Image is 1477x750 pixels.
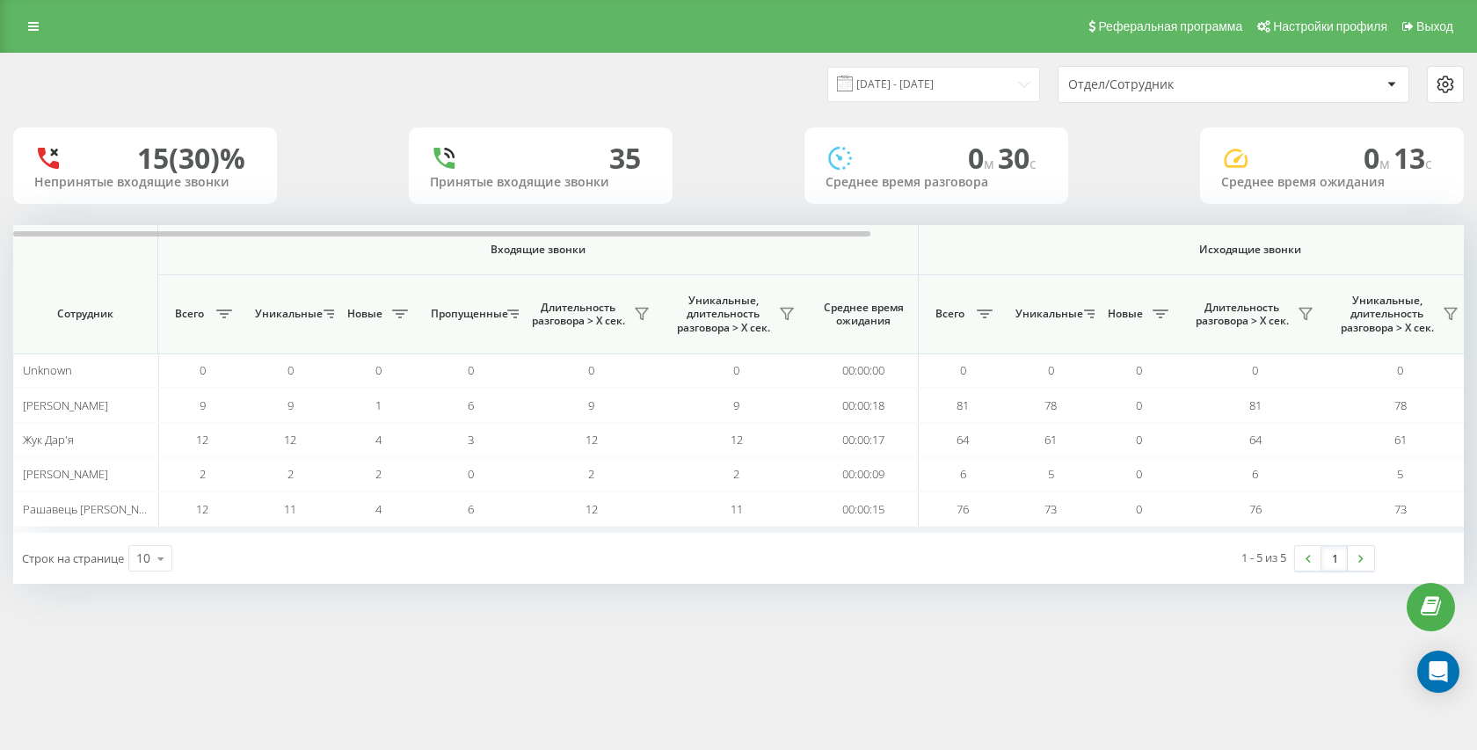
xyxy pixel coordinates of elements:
span: Сотрудник [28,307,142,321]
span: 6 [1252,466,1258,482]
span: м [1379,154,1393,173]
span: Уникальные, длительность разговора > Х сек. [673,294,774,335]
span: Жук Дар'я [23,432,74,448]
span: Строк на странице [22,550,124,566]
span: 12 [586,501,598,517]
span: 0 [1397,362,1403,378]
span: Всего [928,307,971,321]
div: Среднее время разговора [826,175,1047,190]
span: 0 [960,362,966,378]
span: 78 [1394,397,1407,413]
td: 00:00:17 [809,423,919,457]
td: 00:00:18 [809,388,919,422]
span: 1 [375,397,382,413]
span: 0 [1136,432,1142,448]
div: Open Intercom Messenger [1417,651,1459,693]
span: Входящие звонки [204,243,872,257]
span: 6 [468,501,474,517]
span: 11 [731,501,743,517]
span: 4 [375,432,382,448]
span: 64 [957,432,969,448]
div: Отдел/Сотрудник [1068,77,1278,92]
td: 00:00:15 [809,492,919,526]
span: 9 [588,397,594,413]
span: 81 [1249,397,1262,413]
span: Пропущенные [431,307,502,321]
span: c [1425,154,1432,173]
span: Рашавець [PERSON_NAME] [23,501,165,517]
span: 0 [733,362,739,378]
div: 10 [136,550,150,567]
span: 30 [998,139,1037,177]
span: 76 [1249,501,1262,517]
span: Среднее время ожидания [822,301,905,328]
span: 0 [287,362,294,378]
span: 0 [375,362,382,378]
span: 61 [1394,432,1407,448]
span: 2 [287,466,294,482]
div: 35 [609,142,641,175]
span: Длительность разговора > Х сек. [527,301,629,328]
span: 11 [284,501,296,517]
span: 6 [960,466,966,482]
span: Unknown [23,362,72,378]
span: 6 [468,397,474,413]
span: Уникальные, длительность разговора > Х сек. [1336,294,1437,335]
span: 0 [1048,362,1054,378]
span: Новые [343,307,387,321]
span: 64 [1249,432,1262,448]
span: 2 [200,466,206,482]
span: 2 [375,466,382,482]
div: 15 (30)% [137,142,245,175]
span: 73 [1044,501,1057,517]
div: Принятые входящие звонки [430,175,651,190]
span: [PERSON_NAME] [23,397,108,413]
span: 0 [200,362,206,378]
td: 00:00:09 [809,457,919,492]
span: 13 [1393,139,1432,177]
span: c [1030,154,1037,173]
span: 9 [287,397,294,413]
span: 0 [468,466,474,482]
span: [PERSON_NAME] [23,466,108,482]
span: Новые [1103,307,1147,321]
span: Настройки профиля [1273,19,1387,33]
span: 3 [468,432,474,448]
span: 2 [733,466,739,482]
span: 12 [196,432,208,448]
span: Всего [167,307,211,321]
span: 81 [957,397,969,413]
span: 5 [1397,466,1403,482]
span: 0 [1136,501,1142,517]
span: Длительность разговора > Х сек. [1191,301,1292,328]
div: Непринятые входящие звонки [34,175,256,190]
span: м [984,154,998,173]
span: Уникальные [1015,307,1079,321]
span: 9 [200,397,206,413]
td: 00:00:00 [809,353,919,388]
span: 4 [375,501,382,517]
span: 0 [1136,362,1142,378]
span: 12 [731,432,743,448]
span: 76 [957,501,969,517]
span: 12 [284,432,296,448]
span: 0 [1252,362,1258,378]
span: 9 [733,397,739,413]
span: Реферальная программа [1098,19,1242,33]
span: 2 [588,466,594,482]
span: 78 [1044,397,1057,413]
span: 0 [1136,397,1142,413]
span: 0 [1136,466,1142,482]
div: Среднее время ожидания [1221,175,1443,190]
div: 1 - 5 из 5 [1241,549,1286,566]
span: 61 [1044,432,1057,448]
span: 73 [1394,501,1407,517]
span: 5 [1048,466,1054,482]
span: Уникальные [255,307,318,321]
span: 12 [196,501,208,517]
span: 0 [468,362,474,378]
span: 12 [586,432,598,448]
span: 0 [1364,139,1393,177]
span: Выход [1416,19,1453,33]
a: 1 [1321,546,1348,571]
